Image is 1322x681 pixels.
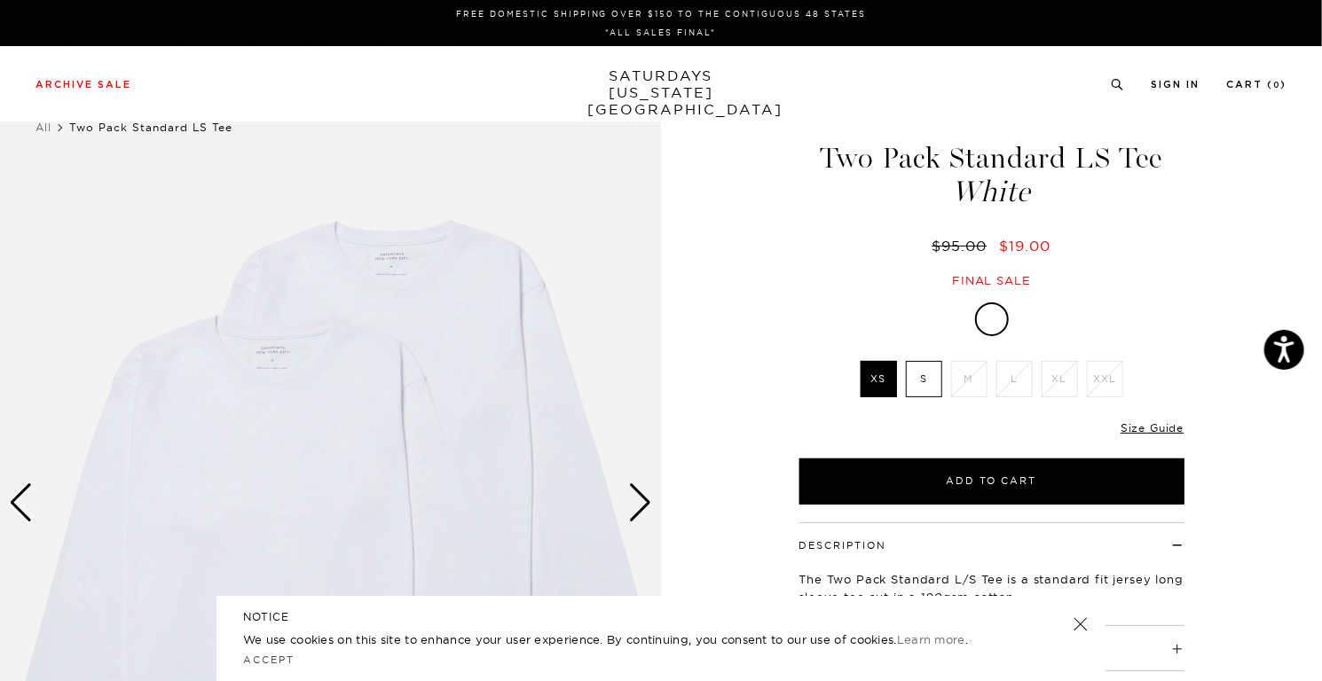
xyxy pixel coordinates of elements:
span: Two Pack Standard LS Tee [69,121,232,134]
a: Accept [243,654,295,666]
div: Previous slide [9,483,33,522]
h1: Two Pack Standard LS Tee [797,144,1187,207]
a: All [35,121,51,134]
button: Description [799,541,887,551]
p: FREE DOMESTIC SHIPPING OVER $150 TO THE CONTIGUOUS 48 STATES [43,7,1279,20]
p: We use cookies on this site to enhance your user experience. By continuing, you consent to our us... [243,630,1016,648]
label: S [906,361,942,397]
span: $19.00 [1000,237,1051,254]
small: 0 [1273,82,1280,90]
div: Final sale [797,273,1187,288]
del: $95.00 [932,237,994,254]
a: Learn more [897,632,965,646]
span: White [797,177,1187,207]
div: Next slide [628,483,652,522]
a: Sign In [1151,80,1200,90]
a: Cart (0) [1226,80,1287,90]
p: The Two Pack Standard L/S Tee is a standard fit jersey long sleeve tee cut in a 190gsm cotton. [799,570,1184,606]
p: *ALL SALES FINAL* [43,26,1279,39]
label: XS [861,361,897,397]
a: Size Guide [1121,421,1184,434]
button: Add to Cart [799,458,1184,505]
h5: NOTICE [243,609,1079,625]
a: Archive Sale [35,80,131,90]
a: SATURDAYS[US_STATE][GEOGRAPHIC_DATA] [588,67,735,118]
